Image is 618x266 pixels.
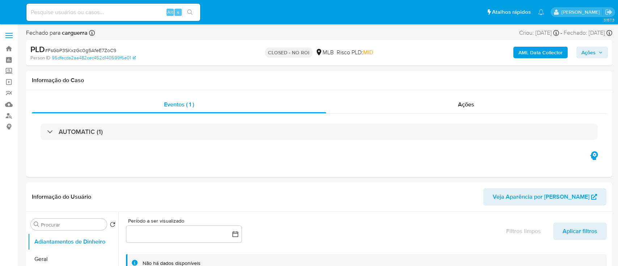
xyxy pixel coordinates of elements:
[60,29,88,37] b: carguerra
[30,55,50,61] b: Person ID
[576,47,608,58] button: Ações
[519,29,559,37] div: Criou: [DATE]
[560,29,562,37] span: -
[164,100,194,109] span: Eventos ( 1 )
[458,100,474,109] span: Ações
[59,128,103,136] h3: AUTOMATIC (1)
[26,29,88,37] span: Fechado para
[315,48,334,56] div: MLB
[34,221,39,227] button: Procurar
[518,47,563,58] b: AML Data Collector
[26,8,200,17] input: Pesquise usuários ou casos...
[562,9,602,16] p: carlos.guerra@mercadopago.com.br
[265,47,312,58] p: CLOSED - NO ROI
[182,7,197,17] button: search-icon
[605,8,613,16] a: Sair
[538,9,544,15] a: Notificações
[32,77,606,84] h1: Informação do Caso
[41,221,104,228] input: Procurar
[30,43,45,55] b: PLD
[32,193,91,200] h1: Informação do Usuário
[110,221,115,229] button: Retornar ao pedido padrão
[493,188,589,206] span: Veja Aparência por [PERSON_NAME]
[41,123,598,140] div: AUTOMATIC (1)
[564,29,612,37] div: Fechado: [DATE]
[28,233,118,250] button: Adiantamentos de Dinheiro
[513,47,568,58] button: AML Data Collector
[52,55,136,61] a: 95dfecda2aa482cec452d140599f6e01
[363,48,373,56] span: MID
[45,47,116,54] span: # FsGbP3SKxzGc0g5AfeE7ZoC9
[581,47,596,58] span: Ações
[483,188,606,206] button: Veja Aparência por [PERSON_NAME]
[337,48,373,56] span: Risco PLD:
[177,9,179,16] span: s
[492,8,531,16] span: Atalhos rápidos
[167,9,173,16] span: Alt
